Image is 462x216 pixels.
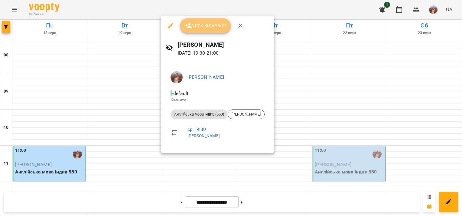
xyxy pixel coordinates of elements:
[180,18,231,33] button: Урок відбувся
[178,40,269,49] h6: [PERSON_NAME]
[228,110,265,119] div: [PERSON_NAME]
[171,91,190,96] span: - default
[178,49,269,57] p: [DATE] 19:30 - 21:00
[171,112,228,117] span: Англійська мова індив (550)
[228,112,264,117] span: [PERSON_NAME]
[187,74,224,80] a: [PERSON_NAME]
[187,126,206,132] a: ср , 19:30
[187,133,220,138] a: [PERSON_NAME]
[171,71,183,83] img: 048db166075239a293953ae74408eb65.jpg
[185,22,226,29] span: Урок відбувся
[171,97,265,103] p: Кімната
